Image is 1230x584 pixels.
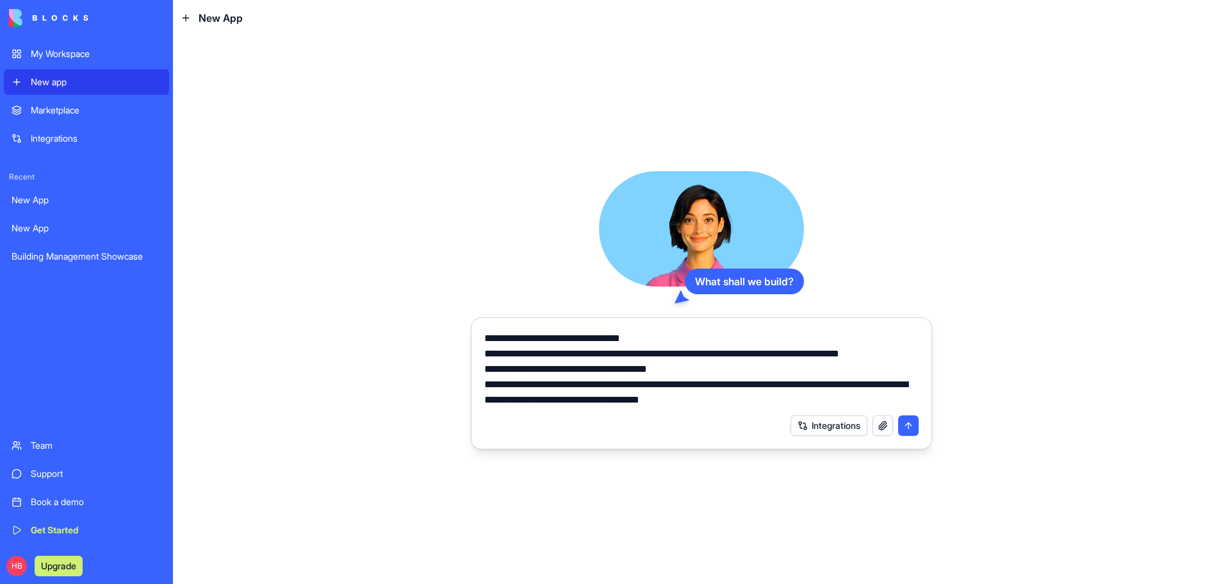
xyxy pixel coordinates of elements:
div: Integrations [31,132,161,145]
a: My Workspace [4,41,169,67]
span: New App [199,10,243,26]
a: Upgrade [35,559,83,572]
div: New app [31,76,161,88]
div: Team [31,439,161,452]
div: Marketplace [31,104,161,117]
a: Integrations [4,126,169,151]
div: Get Started [31,524,161,537]
a: New app [4,69,169,95]
div: New App [12,194,161,206]
a: Marketplace [4,97,169,123]
a: New App [4,187,169,213]
a: Support [4,461,169,487]
span: Recent [4,172,169,182]
a: New App [4,215,169,241]
a: Team [4,433,169,458]
div: What shall we build? [685,269,804,294]
span: HB [6,556,27,576]
div: My Workspace [31,47,161,60]
div: Book a demo [31,496,161,508]
div: Building Management Showcase [12,250,161,263]
a: Get Started [4,517,169,543]
img: logo [9,9,88,27]
div: Support [31,467,161,480]
a: Building Management Showcase [4,244,169,269]
button: Integrations [791,415,867,436]
a: Book a demo [4,489,169,515]
div: New App [12,222,161,235]
button: Upgrade [35,556,83,576]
